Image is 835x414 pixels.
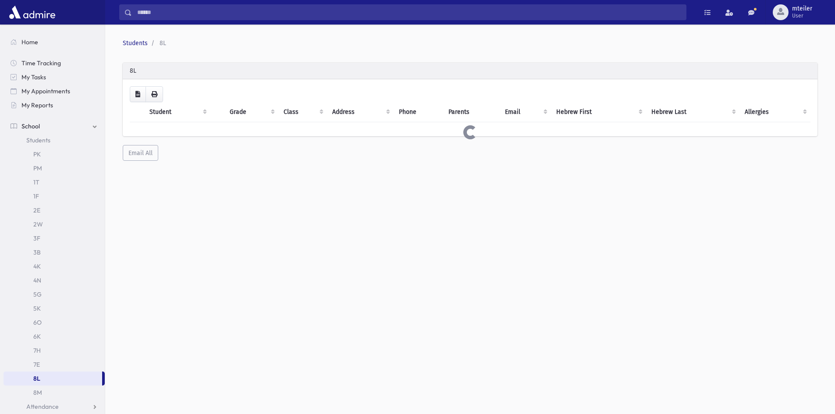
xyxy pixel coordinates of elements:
[4,147,105,161] a: PK
[144,102,210,122] th: Student
[4,231,105,245] a: 3F
[4,315,105,329] a: 6O
[4,175,105,189] a: 1T
[4,119,105,133] a: School
[21,59,61,67] span: Time Tracking
[4,203,105,217] a: 2E
[739,102,810,122] th: Allergies
[4,217,105,231] a: 2W
[123,39,148,47] a: Students
[4,357,105,372] a: 7E
[500,102,551,122] th: Email
[132,4,686,20] input: Search
[4,273,105,287] a: 4N
[4,133,105,147] a: Students
[4,189,105,203] a: 1F
[4,56,105,70] a: Time Tracking
[123,145,158,161] button: Email All
[443,102,500,122] th: Parents
[327,102,394,122] th: Address
[21,122,40,130] span: School
[646,102,740,122] th: Hebrew Last
[551,102,646,122] th: Hebrew First
[792,5,812,12] span: mteiler
[4,84,105,98] a: My Appointments
[26,136,50,144] span: Students
[4,372,102,386] a: 8L
[792,12,812,19] span: User
[4,245,105,259] a: 3B
[130,86,146,102] button: CSV
[21,87,70,95] span: My Appointments
[7,4,57,21] img: AdmirePro
[224,102,278,122] th: Grade
[4,161,105,175] a: PM
[4,287,105,301] a: 5G
[4,70,105,84] a: My Tasks
[4,301,105,315] a: 5K
[146,86,163,102] button: Print
[21,38,38,46] span: Home
[26,403,59,410] span: Attendance
[4,343,105,357] a: 7H
[4,98,105,112] a: My Reports
[4,259,105,273] a: 4K
[21,73,46,81] span: My Tasks
[394,102,443,122] th: Phone
[278,102,327,122] th: Class
[4,35,105,49] a: Home
[21,101,53,109] span: My Reports
[160,39,166,47] span: 8L
[123,39,814,48] nav: breadcrumb
[4,400,105,414] a: Attendance
[4,386,105,400] a: 8M
[123,63,817,79] div: 8L
[4,329,105,343] a: 6K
